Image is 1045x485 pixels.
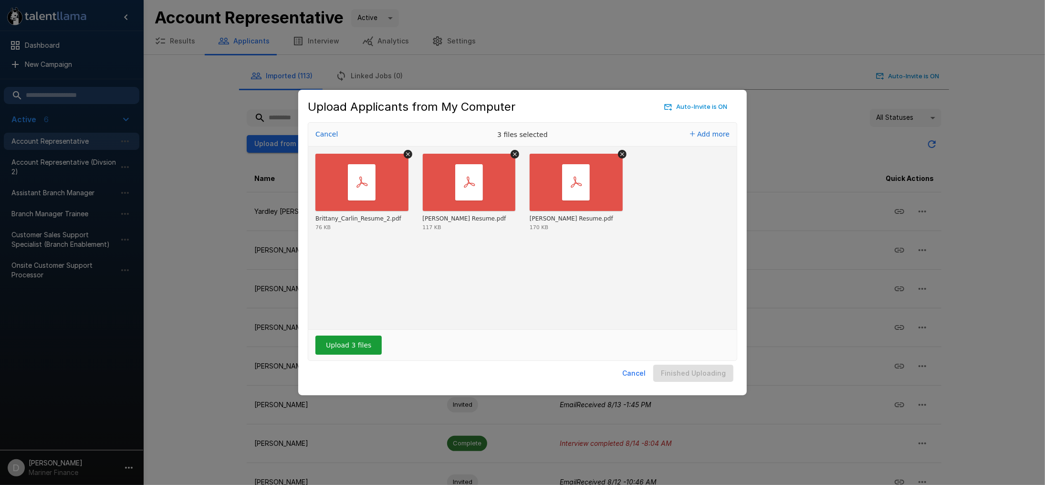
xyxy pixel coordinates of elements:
button: Remove file [618,150,627,158]
div: 170 KB [530,225,548,230]
div: 117 KB [423,225,441,230]
h5: Upload Applicants from My Computer [308,99,515,115]
button: Auto-Invite is ON [662,99,730,114]
button: Cancel [313,127,341,141]
button: Add more files [686,127,733,141]
div: Uppy Dashboard [308,122,737,361]
button: Remove file [404,150,412,158]
div: Larae Resume.pdf [423,215,506,223]
button: Cancel [618,365,649,382]
div: 76 KB [315,225,331,230]
div: 3 files selected [451,123,594,147]
div: Logan J. Nimick Resume.pdf [530,215,613,223]
div: Brittany_Carlin_Resume_2.pdf [315,215,401,223]
span: Add more [697,130,730,138]
button: Upload 3 files [315,336,382,355]
button: Remove file [511,150,519,158]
